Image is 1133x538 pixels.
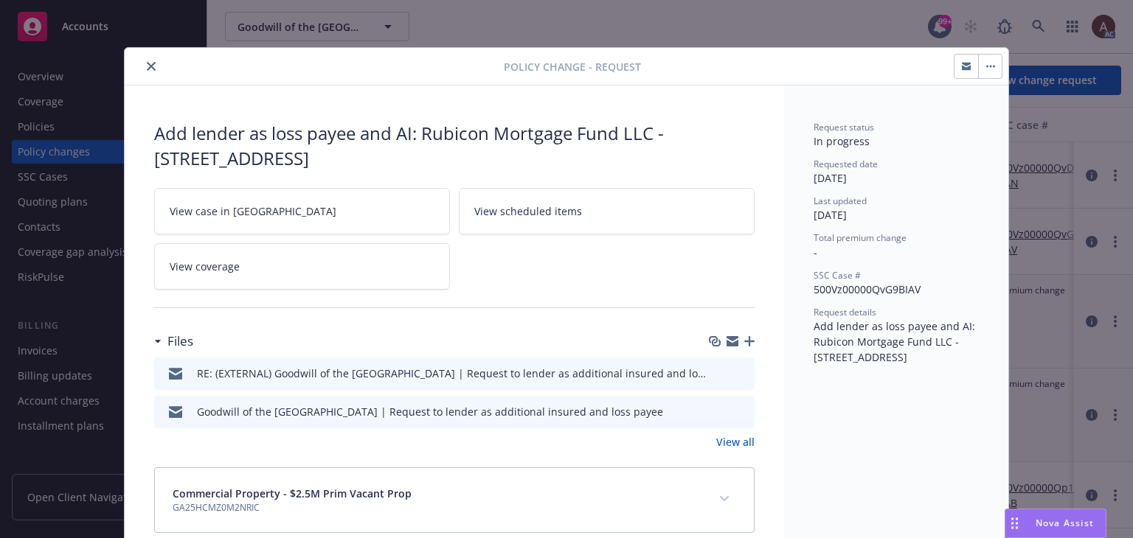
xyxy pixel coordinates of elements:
[1005,509,1024,537] div: Drag to move
[735,404,749,419] button: preview file
[197,366,706,381] div: RE: (EXTERNAL) Goodwill of the [GEOGRAPHIC_DATA] | Request to lender as additional insured and lo...
[170,259,240,274] span: View coverage
[170,203,336,219] span: View case in [GEOGRAPHIC_DATA]
[716,434,755,450] a: View all
[814,195,867,207] span: Last updated
[814,208,847,222] span: [DATE]
[713,487,736,511] button: expand content
[814,269,861,282] span: SSC Case #
[154,188,450,234] a: View case in [GEOGRAPHIC_DATA]
[814,171,847,185] span: [DATE]
[735,366,749,381] button: preview file
[142,57,160,75] button: close
[712,366,724,381] button: download file
[197,404,663,419] div: Goodwill of the [GEOGRAPHIC_DATA] | Request to lender as additional insured and loss payee
[167,332,193,351] h3: Files
[712,404,724,419] button: download file
[459,188,755,234] a: View scheduled items
[155,468,754,532] div: Commercial Property - $2.5M Prim Vacant PropGA25HCMZ0M2NRICexpand content
[1005,509,1106,538] button: Nova Assist
[814,158,878,170] span: Requested date
[1036,517,1094,529] span: Nova Assist
[154,243,450,290] a: View coverage
[154,332,193,351] div: Files
[474,203,582,219] span: View scheduled items
[504,59,641,74] span: Policy change - Request
[173,501,412,514] span: GA25HCMZ0M2NRIC
[814,134,870,148] span: In progress
[814,306,876,318] span: Request details
[814,245,817,259] span: -
[814,231,907,244] span: Total premium change
[173,486,412,501] span: Commercial Property - $2.5M Prim Vacant Prop
[814,282,921,296] span: 500Vz00000QvG9BIAV
[814,121,874,133] span: Request status
[154,121,755,170] div: Add lender as loss payee and AI: Rubicon Mortgage Fund LLC - [STREET_ADDRESS]
[814,319,978,364] span: Add lender as loss payee and AI: Rubicon Mortgage Fund LLC - [STREET_ADDRESS]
